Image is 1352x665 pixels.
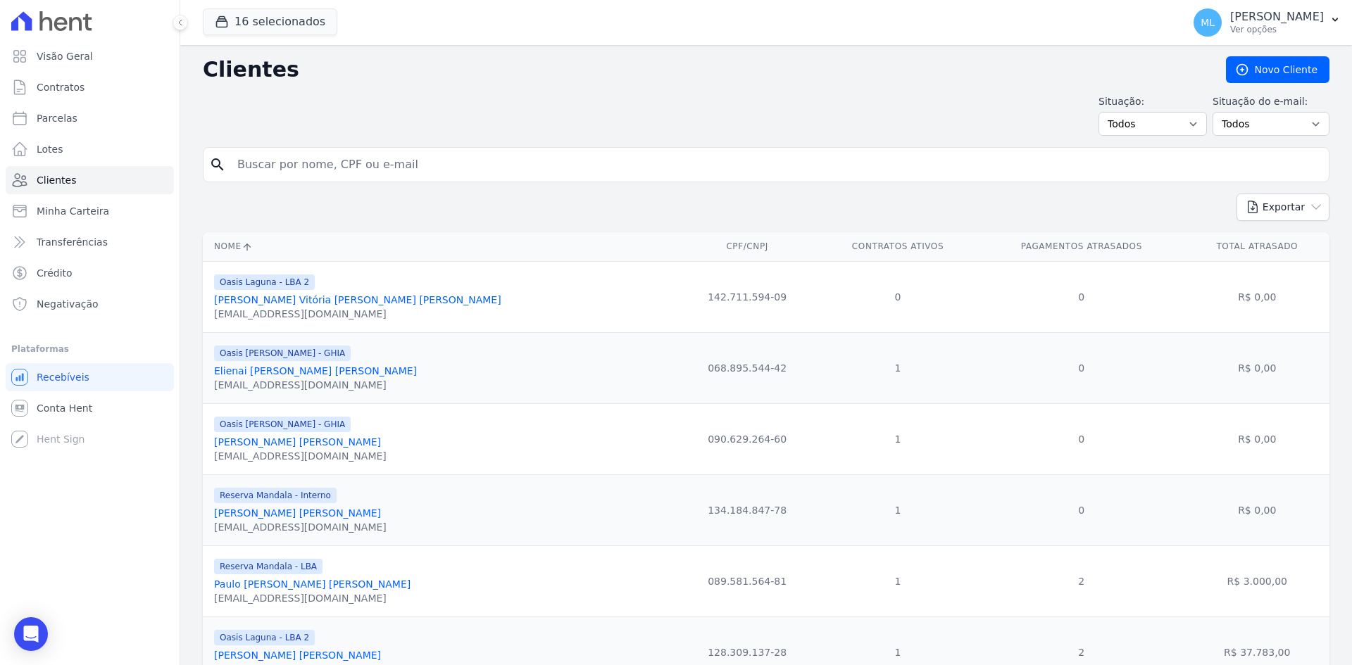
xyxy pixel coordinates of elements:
[677,332,818,403] td: 068.895.544-42
[978,403,1184,474] td: 0
[37,370,89,384] span: Recebíveis
[1185,232,1329,261] th: Total Atrasado
[214,578,411,590] a: Paulo [PERSON_NAME] [PERSON_NAME]
[677,261,818,332] td: 142.711.594-09
[1213,94,1329,109] label: Situação do e-mail:
[818,261,978,332] td: 0
[818,545,978,616] td: 1
[6,104,174,132] a: Parcelas
[1230,10,1324,24] p: [PERSON_NAME]
[978,474,1184,545] td: 0
[818,232,978,261] th: Contratos Ativos
[818,403,978,474] td: 1
[214,294,501,305] a: [PERSON_NAME] Vitória [PERSON_NAME] [PERSON_NAME]
[203,232,677,261] th: Nome
[978,332,1184,403] td: 0
[37,266,73,280] span: Crédito
[1185,474,1329,545] td: R$ 0,00
[214,307,501,321] div: [EMAIL_ADDRESS][DOMAIN_NAME]
[214,488,337,503] span: Reserva Mandala - Interno
[1201,18,1215,27] span: ML
[818,474,978,545] td: 1
[37,235,108,249] span: Transferências
[37,401,92,415] span: Conta Hent
[11,341,168,357] div: Plataformas
[37,297,99,311] span: Negativação
[1185,332,1329,403] td: R$ 0,00
[203,8,337,35] button: 16 selecionados
[677,232,818,261] th: CPF/CNPJ
[214,520,387,534] div: [EMAIL_ADDRESS][DOMAIN_NAME]
[214,417,351,432] span: Oasis [PERSON_NAME] - GHIA
[978,261,1184,332] td: 0
[37,173,76,187] span: Clientes
[1098,94,1207,109] label: Situação:
[14,617,48,651] div: Open Intercom Messenger
[1185,403,1329,474] td: R$ 0,00
[203,57,1203,82] h2: Clientes
[677,403,818,474] td: 090.629.264-60
[1182,3,1352,42] button: ML [PERSON_NAME] Ver opções
[214,650,381,661] a: [PERSON_NAME] [PERSON_NAME]
[6,135,174,163] a: Lotes
[1230,24,1324,35] p: Ver opções
[214,449,387,463] div: [EMAIL_ADDRESS][DOMAIN_NAME]
[214,274,315,290] span: Oasis Laguna - LBA 2
[978,232,1184,261] th: Pagamentos Atrasados
[1185,261,1329,332] td: R$ 0,00
[37,142,63,156] span: Lotes
[229,151,1323,179] input: Buscar por nome, CPF ou e-mail
[6,166,174,194] a: Clientes
[214,591,411,605] div: [EMAIL_ADDRESS][DOMAIN_NAME]
[1226,56,1329,83] a: Novo Cliente
[214,630,315,645] span: Oasis Laguna - LBA 2
[214,365,417,376] a: Elienai [PERSON_NAME] [PERSON_NAME]
[214,559,323,574] span: Reserva Mandala - LBA
[818,332,978,403] td: 1
[214,378,417,392] div: [EMAIL_ADDRESS][DOMAIN_NAME]
[6,363,174,391] a: Recebíveis
[214,507,381,519] a: [PERSON_NAME] [PERSON_NAME]
[37,111,77,125] span: Parcelas
[6,394,174,422] a: Conta Hent
[677,474,818,545] td: 134.184.847-78
[6,259,174,287] a: Crédito
[6,42,174,70] a: Visão Geral
[978,545,1184,616] td: 2
[37,204,109,218] span: Minha Carteira
[214,346,351,361] span: Oasis [PERSON_NAME] - GHIA
[209,156,226,173] i: search
[1185,545,1329,616] td: R$ 3.000,00
[6,197,174,225] a: Minha Carteira
[37,80,84,94] span: Contratos
[6,73,174,101] a: Contratos
[37,49,93,63] span: Visão Geral
[677,545,818,616] td: 089.581.564-81
[6,290,174,318] a: Negativação
[6,228,174,256] a: Transferências
[214,436,381,448] a: [PERSON_NAME] [PERSON_NAME]
[1237,194,1329,221] button: Exportar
